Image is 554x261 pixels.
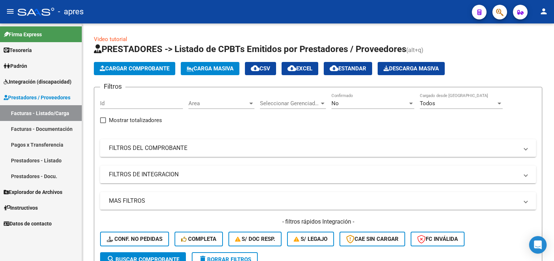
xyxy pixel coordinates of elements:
[420,100,435,107] span: Todos
[100,218,536,226] h4: - filtros rápidos Integración -
[406,47,423,54] span: (alt+q)
[109,197,518,205] mat-panel-title: MAS FILTROS
[411,232,465,246] button: FC Inválida
[346,236,399,242] span: CAE SIN CARGAR
[94,62,175,75] button: Cargar Comprobante
[4,30,42,38] span: Firma Express
[94,36,127,43] a: Video tutorial
[109,116,162,125] span: Mostrar totalizadores
[331,100,339,107] span: No
[4,188,62,196] span: Explorador de Archivos
[4,46,32,54] span: Tesorería
[100,192,536,210] mat-expansion-panel-header: MAS FILTROS
[529,236,547,254] div: Open Intercom Messenger
[4,93,70,102] span: Prestadores / Proveedores
[100,166,536,183] mat-expansion-panel-header: FILTROS DE INTEGRACION
[378,62,445,75] app-download-masive: Descarga masiva de comprobantes (adjuntos)
[100,139,536,157] mat-expansion-panel-header: FILTROS DEL COMPROBANTE
[251,65,270,72] span: CSV
[58,4,84,20] span: - apres
[4,78,71,86] span: Integración (discapacidad)
[287,65,312,72] span: EXCEL
[282,62,318,75] button: EXCEL
[245,62,276,75] button: CSV
[181,236,216,242] span: Completa
[187,65,234,72] span: Carga Masiva
[100,81,125,92] h3: Filtros
[94,44,406,54] span: PRESTADORES -> Listado de CPBTs Emitidos por Prestadores / Proveedores
[330,65,366,72] span: Estandar
[330,64,338,73] mat-icon: cloud_download
[251,64,260,73] mat-icon: cloud_download
[340,232,405,246] button: CAE SIN CARGAR
[109,144,518,152] mat-panel-title: FILTROS DEL COMPROBANTE
[287,64,296,73] mat-icon: cloud_download
[4,220,52,228] span: Datos de contacto
[109,170,518,179] mat-panel-title: FILTROS DE INTEGRACION
[188,100,248,107] span: Area
[235,236,275,242] span: S/ Doc Resp.
[539,7,548,16] mat-icon: person
[175,232,223,246] button: Completa
[6,7,15,16] mat-icon: menu
[228,232,282,246] button: S/ Doc Resp.
[287,232,334,246] button: S/ legajo
[260,100,319,107] span: Seleccionar Gerenciador
[417,236,458,242] span: FC Inválida
[107,236,162,242] span: Conf. no pedidas
[294,236,327,242] span: S/ legajo
[181,62,239,75] button: Carga Masiva
[4,204,38,212] span: Instructivos
[100,65,169,72] span: Cargar Comprobante
[324,62,372,75] button: Estandar
[378,62,445,75] button: Descarga Masiva
[384,65,439,72] span: Descarga Masiva
[4,62,27,70] span: Padrón
[100,232,169,246] button: Conf. no pedidas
